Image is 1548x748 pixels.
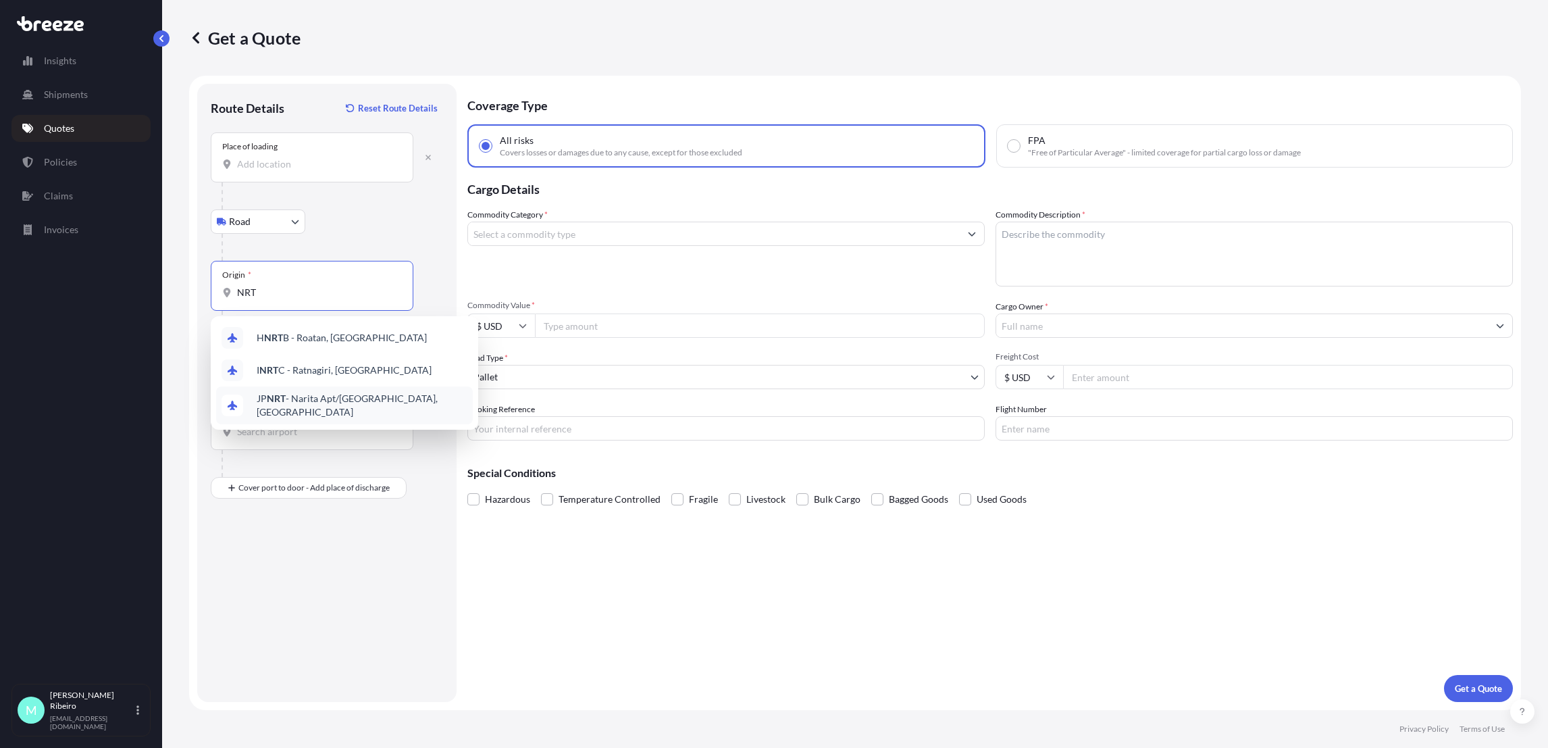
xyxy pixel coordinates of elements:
[257,392,467,419] span: JP - Narita Apt/[GEOGRAPHIC_DATA], [GEOGRAPHIC_DATA]
[996,314,1488,338] input: Full name
[267,393,286,404] b: NRT
[996,351,1513,362] span: Freight Cost
[467,416,985,441] input: Your internal reference
[237,157,396,171] input: Place of loading
[1028,147,1301,158] span: "Free of Particular Average" - limited coverage for partial cargo loss or damage
[500,134,534,147] span: All risks
[500,147,742,158] span: Covers losses or damages due to any cause, except for those excluded
[814,489,860,509] span: Bulk Cargo
[229,215,251,228] span: Road
[264,332,283,343] b: NRT
[467,403,535,416] label: Booking Reference
[996,416,1513,441] input: Enter name
[26,703,37,717] span: M
[485,489,530,509] span: Hazardous
[50,690,134,712] p: [PERSON_NAME] Ribeiro
[189,27,301,49] p: Get a Quote
[259,364,278,376] b: NRT
[960,222,984,246] button: Show suggestions
[50,714,134,730] p: [EMAIL_ADDRESS][DOMAIN_NAME]
[689,489,718,509] span: Fragile
[44,122,74,135] p: Quotes
[467,84,1513,124] p: Coverage Type
[237,286,396,299] input: Origin
[977,489,1027,509] span: Used Goods
[44,54,76,68] p: Insights
[473,370,498,384] span: Pallet
[1488,314,1512,338] button: Show suggestions
[467,208,548,222] label: Commodity Category
[1460,724,1505,734] p: Terms of Use
[1028,134,1046,147] span: FPA
[996,403,1047,416] label: Flight Number
[559,489,661,509] span: Temperature Controlled
[467,168,1513,208] p: Cargo Details
[211,209,305,234] button: Select transport
[889,489,948,509] span: Bagged Goods
[44,189,73,203] p: Claims
[1399,724,1449,734] p: Privacy Policy
[44,223,78,236] p: Invoices
[1455,682,1502,695] p: Get a Quote
[257,364,432,377] span: I C - Ratnagiri, [GEOGRAPHIC_DATA]
[211,316,478,430] div: Show suggestions
[535,314,985,338] input: Type amount
[238,481,390,495] span: Cover port to door - Add place of discharge
[468,222,960,246] input: Select a commodity type
[44,155,77,169] p: Policies
[996,208,1085,222] label: Commodity Description
[211,100,284,116] p: Route Details
[222,141,278,152] div: Place of loading
[467,300,985,311] span: Commodity Value
[746,489,785,509] span: Livestock
[237,425,396,439] input: Destination
[257,331,427,345] span: H B - Roatan, [GEOGRAPHIC_DATA]
[1063,365,1513,389] input: Enter amount
[44,88,88,101] p: Shipments
[996,300,1048,314] label: Cargo Owner
[467,468,1513,478] p: Special Conditions
[467,351,508,365] span: Load Type
[222,270,251,280] div: Origin
[358,101,438,115] p: Reset Route Details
